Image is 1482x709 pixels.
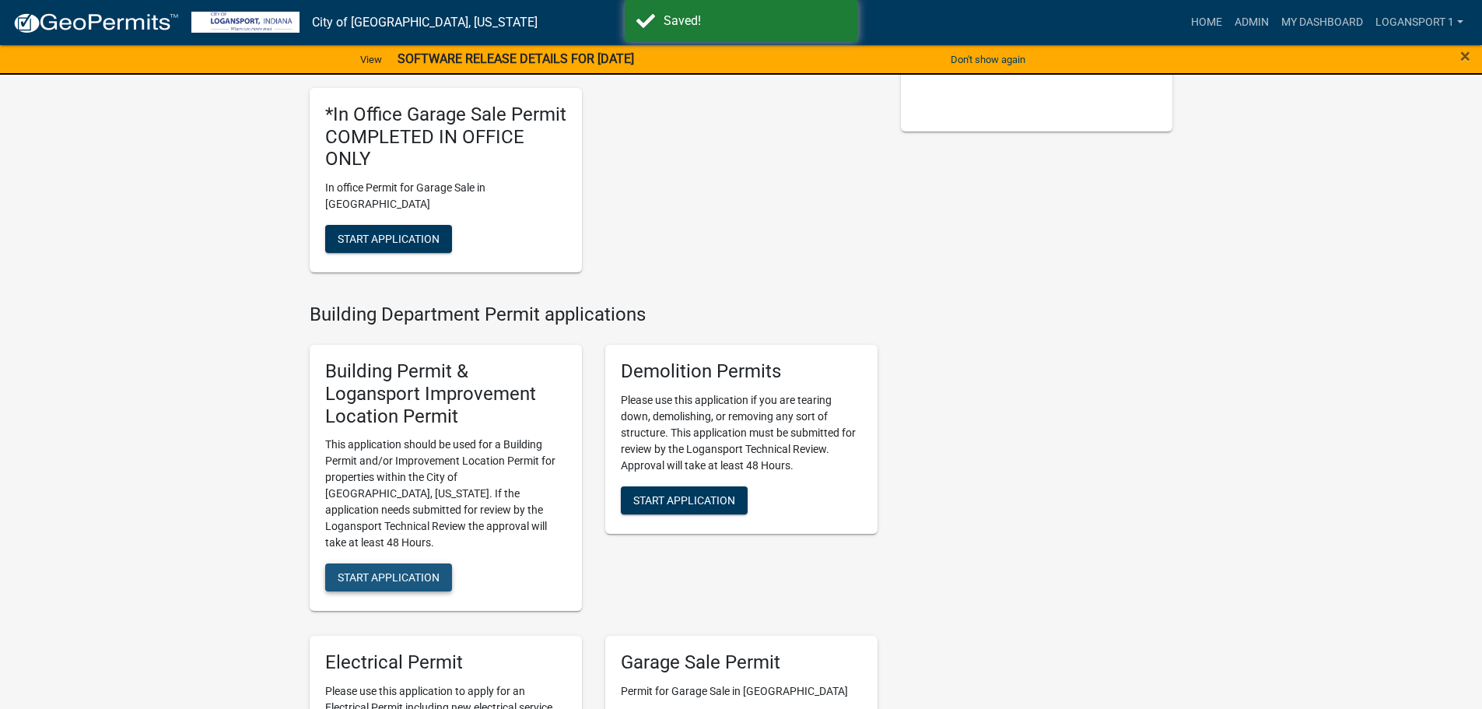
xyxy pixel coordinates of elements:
[325,180,566,212] p: In office Permit for Garage Sale in [GEOGRAPHIC_DATA]
[621,683,862,700] p: Permit for Garage Sale in [GEOGRAPHIC_DATA]
[325,104,566,170] h5: *In Office Garage Sale Permit COMPLETED IN OFFICE ONLY
[1185,8,1228,37] a: Home
[621,360,862,383] h5: Demolition Permits
[354,47,388,72] a: View
[664,12,846,30] div: Saved!
[325,360,566,427] h5: Building Permit & Logansport Improvement Location Permit
[1460,45,1470,67] span: ×
[1228,8,1275,37] a: Admin
[338,233,440,245] span: Start Application
[325,437,566,551] p: This application should be used for a Building Permit and/or Improvement Location Permit for prop...
[1369,8,1470,37] a: Logansport 1
[621,651,862,674] h5: Garage Sale Permit
[1275,8,1369,37] a: My Dashboard
[398,51,634,66] strong: SOFTWARE RELEASE DETAILS FOR [DATE]
[325,225,452,253] button: Start Application
[310,304,878,326] h4: Building Department Permit applications
[338,571,440,584] span: Start Application
[621,486,748,514] button: Start Application
[633,493,735,506] span: Start Application
[191,12,300,33] img: City of Logansport, Indiana
[325,651,566,674] h5: Electrical Permit
[312,9,538,36] a: City of [GEOGRAPHIC_DATA], [US_STATE]
[621,392,862,474] p: Please use this application if you are tearing down, demolishing, or removing any sort of structu...
[1460,47,1470,65] button: Close
[944,47,1032,72] button: Don't show again
[325,563,452,591] button: Start Application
